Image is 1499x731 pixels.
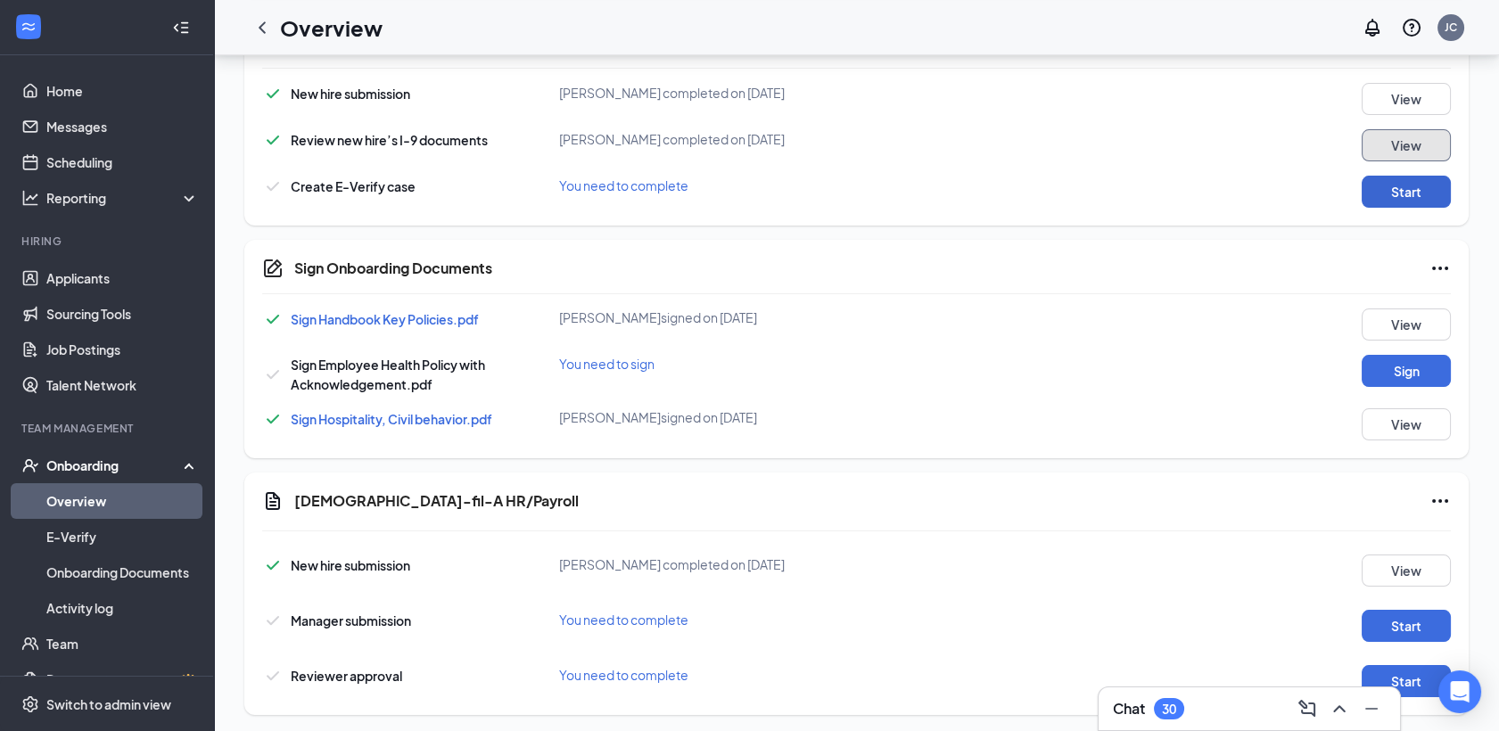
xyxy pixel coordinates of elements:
h5: [DEMOGRAPHIC_DATA]-fil-A HR/Payroll [294,491,579,511]
svg: Checkmark [262,176,284,197]
button: Start [1362,665,1451,697]
span: You need to complete [559,667,688,683]
svg: Ellipses [1429,490,1451,512]
a: E-Verify [46,519,199,554]
button: Sign [1362,355,1451,387]
a: Messages [46,109,199,144]
svg: CompanyDocumentIcon [262,258,284,279]
a: Activity log [46,590,199,626]
svg: Collapse [172,19,190,37]
span: New hire submission [291,557,410,573]
button: Start [1362,610,1451,642]
div: [PERSON_NAME] signed on [DATE] [559,408,955,426]
span: Reviewer approval [291,668,402,684]
svg: Checkmark [262,610,284,631]
svg: Notifications [1362,17,1383,38]
a: Sign Hospitality, Civil behavior.pdf [291,411,492,427]
h1: Overview [280,12,383,43]
svg: UserCheck [21,456,39,474]
svg: ComposeMessage [1297,698,1318,719]
span: [PERSON_NAME] completed on [DATE] [559,556,785,572]
svg: Checkmark [262,83,284,104]
svg: Checkmark [262,364,284,385]
div: Team Management [21,421,195,436]
a: Applicants [46,260,199,296]
span: New hire submission [291,86,410,102]
span: You need to complete [559,612,688,628]
svg: Minimize [1361,698,1382,719]
a: Team [46,626,199,661]
a: Onboarding Documents [46,554,199,590]
div: 30 [1162,702,1176,717]
div: Reporting [46,189,200,207]
svg: Settings [21,695,39,713]
a: Overview [46,483,199,519]
h3: Chat [1113,699,1145,719]
button: ComposeMessage [1293,694,1322,723]
a: Sourcing Tools [46,296,199,332]
div: Hiring [21,234,195,249]
a: Job Postings [46,332,199,367]
svg: Checkmark [262,308,284,330]
a: Scheduling [46,144,199,180]
svg: Ellipses [1429,258,1451,279]
a: Talent Network [46,367,199,403]
h5: Sign Onboarding Documents [294,259,492,278]
span: [PERSON_NAME] completed on [DATE] [559,85,785,101]
button: View [1362,83,1451,115]
div: Open Intercom Messenger [1438,670,1481,713]
div: [PERSON_NAME] signed on [DATE] [559,308,955,326]
button: View [1362,408,1451,440]
svg: ChevronUp [1329,698,1350,719]
div: You need to sign [559,355,955,373]
button: Start [1362,176,1451,208]
svg: Checkmark [262,665,284,686]
svg: ChevronLeft [251,17,273,38]
div: Switch to admin view [46,695,171,713]
a: DocumentsCrown [46,661,199,697]
a: Sign Handbook Key Policies.pdf [291,311,479,327]
svg: Analysis [21,189,39,207]
span: Sign Employee Health Policy with Acknowledgement.pdf [291,357,485,392]
button: View [1362,308,1451,341]
svg: QuestionInfo [1401,17,1422,38]
div: JC [1445,20,1457,35]
span: [PERSON_NAME] completed on [DATE] [559,131,785,147]
button: View [1362,554,1451,587]
button: ChevronUp [1325,694,1354,723]
svg: Checkmark [262,129,284,151]
span: Review new hire’s I-9 documents [291,132,488,148]
svg: Document [262,490,284,512]
span: Create E-Verify case [291,178,416,194]
svg: Checkmark [262,408,284,430]
span: You need to complete [559,177,688,193]
svg: WorkstreamLogo [20,18,37,36]
a: Home [46,73,199,109]
span: Manager submission [291,612,411,628]
button: Minimize [1357,694,1386,723]
div: Onboarding [46,456,184,474]
svg: Checkmark [262,554,284,576]
button: View [1362,129,1451,161]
